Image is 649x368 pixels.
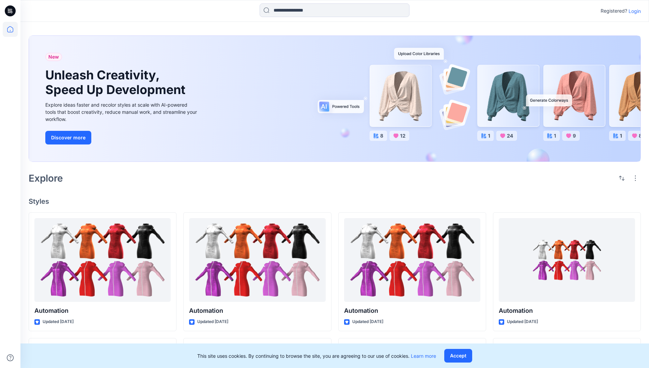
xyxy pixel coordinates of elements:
[189,306,325,316] p: Automation
[29,173,63,184] h2: Explore
[34,306,171,316] p: Automation
[197,352,436,359] p: This site uses cookies. By continuing to browse the site, you are agreeing to our use of cookies.
[48,53,59,61] span: New
[29,197,641,205] h4: Styles
[344,218,480,302] a: Automation
[507,318,538,325] p: Updated [DATE]
[499,306,635,316] p: Automation
[411,353,436,359] a: Learn more
[499,218,635,302] a: Automation
[45,101,199,123] div: Explore ideas faster and recolor styles at scale with AI-powered tools that boost creativity, red...
[43,318,74,325] p: Updated [DATE]
[444,349,472,363] button: Accept
[45,131,199,144] a: Discover more
[352,318,383,325] p: Updated [DATE]
[189,218,325,302] a: Automation
[45,68,188,97] h1: Unleash Creativity, Speed Up Development
[197,318,228,325] p: Updated [DATE]
[629,7,641,15] p: Login
[344,306,480,316] p: Automation
[34,218,171,302] a: Automation
[45,131,91,144] button: Discover more
[601,7,627,15] p: Registered?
